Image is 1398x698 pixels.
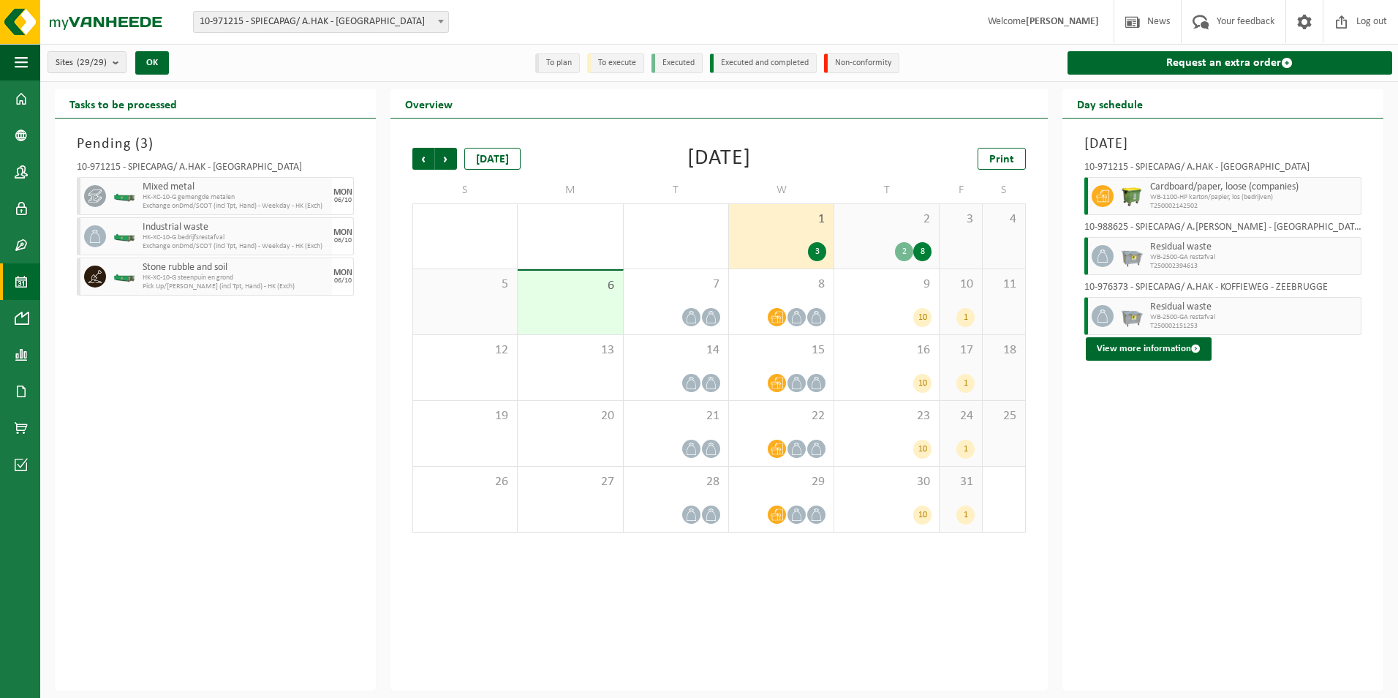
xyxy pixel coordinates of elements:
[913,242,932,261] div: 8
[978,148,1026,170] a: Print
[143,274,328,282] span: HK-XC-10-G steenpuin en grond
[710,53,817,73] li: Executed and completed
[1084,222,1361,237] div: 10-988625 - SPIECAPAG/ A.[PERSON_NAME] - [GEOGRAPHIC_DATA]
[1084,133,1361,155] h3: [DATE]
[895,242,913,261] div: 2
[913,308,932,327] div: 10
[525,278,615,294] span: 6
[113,271,135,282] img: HK-XC-10-GN-00
[143,262,328,274] span: Stone rubble and soil
[687,148,751,170] div: [DATE]
[143,222,328,233] span: Industrial waste
[729,177,834,203] td: W
[842,342,932,359] span: 16
[1084,282,1361,297] div: 10-976373 - SPIECAPAG/ A.HAK - KOFFIEWEG - ZEEBRUGGE
[842,474,932,490] span: 30
[143,193,328,202] span: HK-XC-10-G gemengde metalen
[334,277,352,285] div: 06/10
[143,282,328,291] span: Pick Up/[PERSON_NAME] (incl Tpt, Hand) - HK (Exch)
[333,188,352,197] div: MON
[983,177,1026,203] td: S
[1150,193,1357,202] span: WB-1100-HP karton/papier, los (bedrijven)
[736,277,826,293] span: 8
[77,133,354,155] h3: Pending ( )
[1084,162,1361,177] div: 10-971215 - SPIECAPAG/ A.HAK - [GEOGRAPHIC_DATA]
[956,506,975,525] div: 1
[990,277,1018,293] span: 11
[989,154,1014,165] span: Print
[390,89,467,118] h2: Overview
[956,308,975,327] div: 1
[631,342,721,359] span: 14
[631,408,721,424] span: 21
[77,162,354,177] div: 10-971215 - SPIECAPAG/ A.HAK - [GEOGRAPHIC_DATA]
[420,474,510,490] span: 26
[113,191,135,202] img: HK-XC-10-GN-00
[808,242,826,261] div: 3
[990,342,1018,359] span: 18
[736,408,826,424] span: 22
[631,277,721,293] span: 7
[842,211,932,228] span: 2
[736,211,826,228] span: 1
[947,342,975,359] span: 17
[48,51,126,73] button: Sites(29/29)
[193,11,449,33] span: 10-971215 - SPIECAPAG/ A.HAK - BRUGGE
[1121,245,1143,267] img: WB-2500-GAL-GY-01
[1150,241,1357,253] span: Residual waste
[842,408,932,424] span: 23
[736,474,826,490] span: 29
[56,52,107,74] span: Sites
[420,342,510,359] span: 12
[842,277,932,293] span: 9
[1150,301,1357,313] span: Residual waste
[518,177,623,203] td: M
[947,474,975,490] span: 31
[1068,51,1392,75] a: Request an extra order
[535,53,580,73] li: To plan
[1150,262,1357,271] span: T250002394613
[1150,322,1357,331] span: T250002151253
[113,231,135,242] img: HK-XC-10-GN-00
[194,12,448,32] span: 10-971215 - SPIECAPAG/ A.HAK - BRUGGE
[135,51,169,75] button: OK
[420,277,510,293] span: 5
[525,474,615,490] span: 27
[947,211,975,228] span: 3
[940,177,983,203] td: F
[143,242,328,251] span: Exchange onDmd/SCOT (incl Tpt, Hand) - Weekday - HK (Exch)
[525,408,615,424] span: 20
[913,506,932,525] div: 10
[420,408,510,424] span: 19
[334,197,352,204] div: 06/10
[412,148,434,170] span: Previous
[435,148,457,170] span: Next
[333,228,352,237] div: MON
[1121,305,1143,327] img: WB-2500-GAL-GY-01
[947,408,975,424] span: 24
[1150,181,1357,193] span: Cardboard/paper, loose (companies)
[55,89,192,118] h2: Tasks to be processed
[587,53,644,73] li: To execute
[990,408,1018,424] span: 25
[525,342,615,359] span: 13
[913,374,932,393] div: 10
[77,58,107,67] count: (29/29)
[334,237,352,244] div: 06/10
[1086,337,1212,361] button: View more information
[333,269,352,277] div: MON
[956,440,975,459] div: 1
[412,177,518,203] td: S
[1150,253,1357,262] span: WB-2500-GA restafval
[631,474,721,490] span: 28
[956,374,975,393] div: 1
[736,342,826,359] span: 15
[143,233,328,242] span: HK-XC-10-G bedrijfsrestafval
[1150,313,1357,322] span: WB-2500-GA restafval
[140,137,148,151] span: 3
[990,211,1018,228] span: 4
[143,181,328,193] span: Mixed metal
[1121,185,1143,207] img: WB-1100-HPE-GN-50
[1062,89,1157,118] h2: Day schedule
[464,148,521,170] div: [DATE]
